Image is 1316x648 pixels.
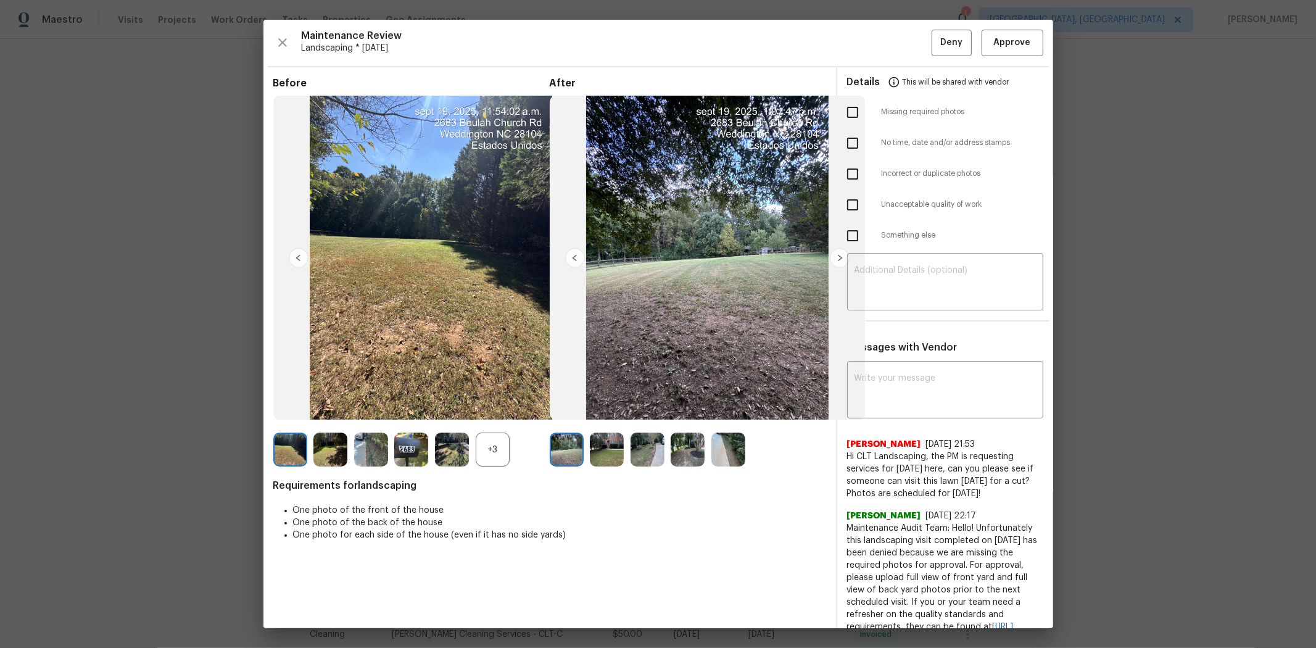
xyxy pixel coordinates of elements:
[550,77,826,89] span: After
[837,128,1053,159] div: No time, date and/or address stamps
[273,480,826,492] span: Requirements for landscaping
[273,77,550,89] span: Before
[926,512,977,520] span: [DATE] 22:17
[830,248,850,268] img: right-chevron-button-url
[302,30,932,42] span: Maintenance Review
[565,248,585,268] img: left-chevron-button-url
[847,438,921,451] span: [PERSON_NAME]
[994,35,1031,51] span: Approve
[882,138,1043,148] span: No time, date and/or address stamps
[289,248,308,268] img: left-chevron-button-url
[940,35,962,51] span: Deny
[847,522,1043,646] span: Maintenance Audit Team: Hello! Unfortunately this landscaping visit completed on [DATE] has been ...
[882,199,1043,210] span: Unacceptable quality of work
[882,107,1043,117] span: Missing required photos
[926,440,975,449] span: [DATE] 21:53
[847,67,880,97] span: Details
[476,433,510,467] div: +3
[293,517,826,529] li: One photo of the back of the house
[837,97,1053,128] div: Missing required photos
[882,168,1043,179] span: Incorrect or duplicate photos
[903,67,1009,97] span: This will be shared with vendor
[837,220,1053,251] div: Something else
[982,30,1043,56] button: Approve
[302,42,932,54] span: Landscaping * [DATE]
[932,30,972,56] button: Deny
[837,159,1053,189] div: Incorrect or duplicate photos
[847,510,921,522] span: [PERSON_NAME]
[847,343,958,352] span: Messages with Vendor
[293,504,826,517] li: One photo of the front of the house
[837,189,1053,220] div: Unacceptable quality of work
[847,451,1043,500] span: Hi CLT Landscaping, the PM is requesting services for [DATE] here, can you please see if someone ...
[293,529,826,541] li: One photo for each side of the house (even if it has no side yards)
[882,230,1043,241] span: Something else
